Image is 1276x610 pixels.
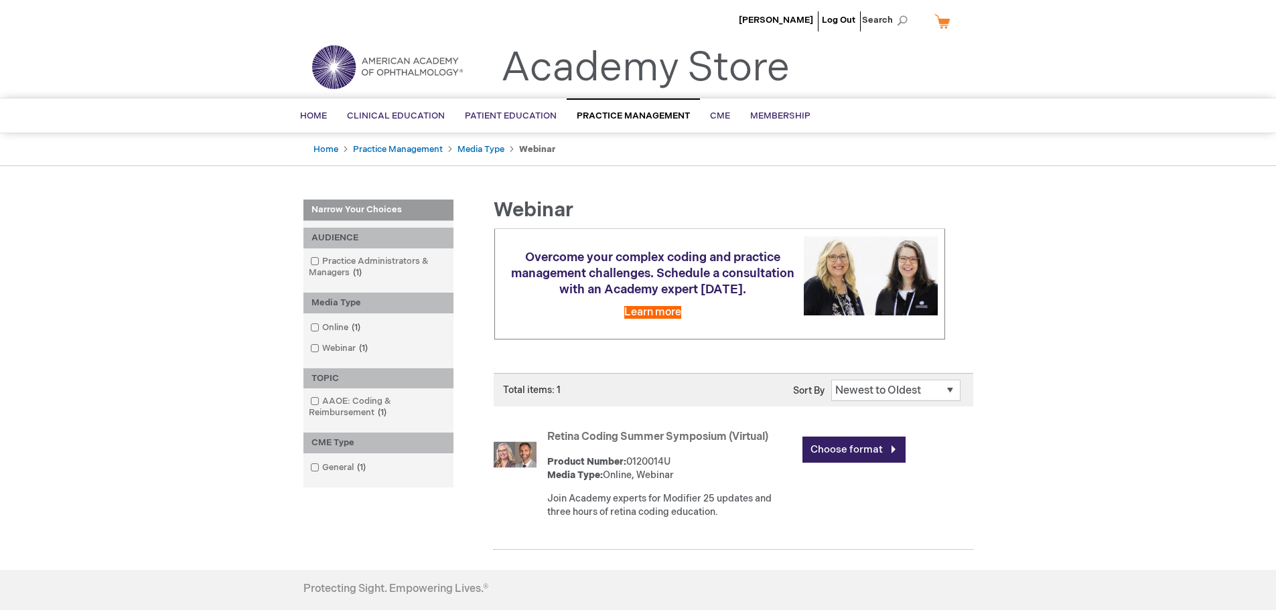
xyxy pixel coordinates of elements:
span: Search [862,7,913,33]
img: Schedule a consultation with an Academy expert today [804,236,938,315]
div: 0120014U Online, Webinar [547,455,796,482]
a: Retina Coding Summer Symposium (Virtual) [547,431,768,443]
span: 1 [356,343,371,354]
label: Sort By [793,385,825,396]
a: AAOE: Coding & Reimbursement1 [307,395,450,419]
div: TOPIC [303,368,453,389]
a: Log Out [822,15,855,25]
strong: Product Number: [547,456,626,467]
a: Webinar1 [307,342,373,355]
span: 1 [348,322,364,333]
span: Patient Education [465,110,557,121]
div: CME Type [303,433,453,453]
span: 1 [350,267,365,278]
a: Home [313,144,338,155]
span: Overcome your complex coding and practice management challenges. Schedule a consultation with an ... [511,250,794,297]
a: Academy Store [501,44,790,92]
strong: Media Type: [547,469,603,481]
a: Practice Administrators & Managers1 [307,255,450,279]
img: Retina Coding Summer Symposium (Virtual) [494,433,537,476]
a: Choose format [802,437,906,463]
div: Media Type [303,293,453,313]
span: Clinical Education [347,110,445,121]
a: Learn more [624,306,681,319]
a: General1 [307,461,371,474]
div: AUDIENCE [303,228,453,248]
h4: Protecting Sight. Empowering Lives.® [303,583,488,595]
strong: Narrow Your Choices [303,200,453,221]
span: 1 [354,462,369,473]
span: Webinar [494,198,573,222]
span: Membership [750,110,810,121]
div: Join Academy experts for Modifier 25 updates and three hours of retina coding education. [547,492,796,519]
a: [PERSON_NAME] [739,15,813,25]
span: Practice Management [577,110,690,121]
strong: Webinar [519,144,555,155]
a: Online1 [307,321,366,334]
span: CME [710,110,730,121]
span: 1 [374,407,390,418]
a: Practice Management [353,144,443,155]
span: Total items: 1 [503,384,561,396]
a: Media Type [457,144,504,155]
span: Home [300,110,327,121]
